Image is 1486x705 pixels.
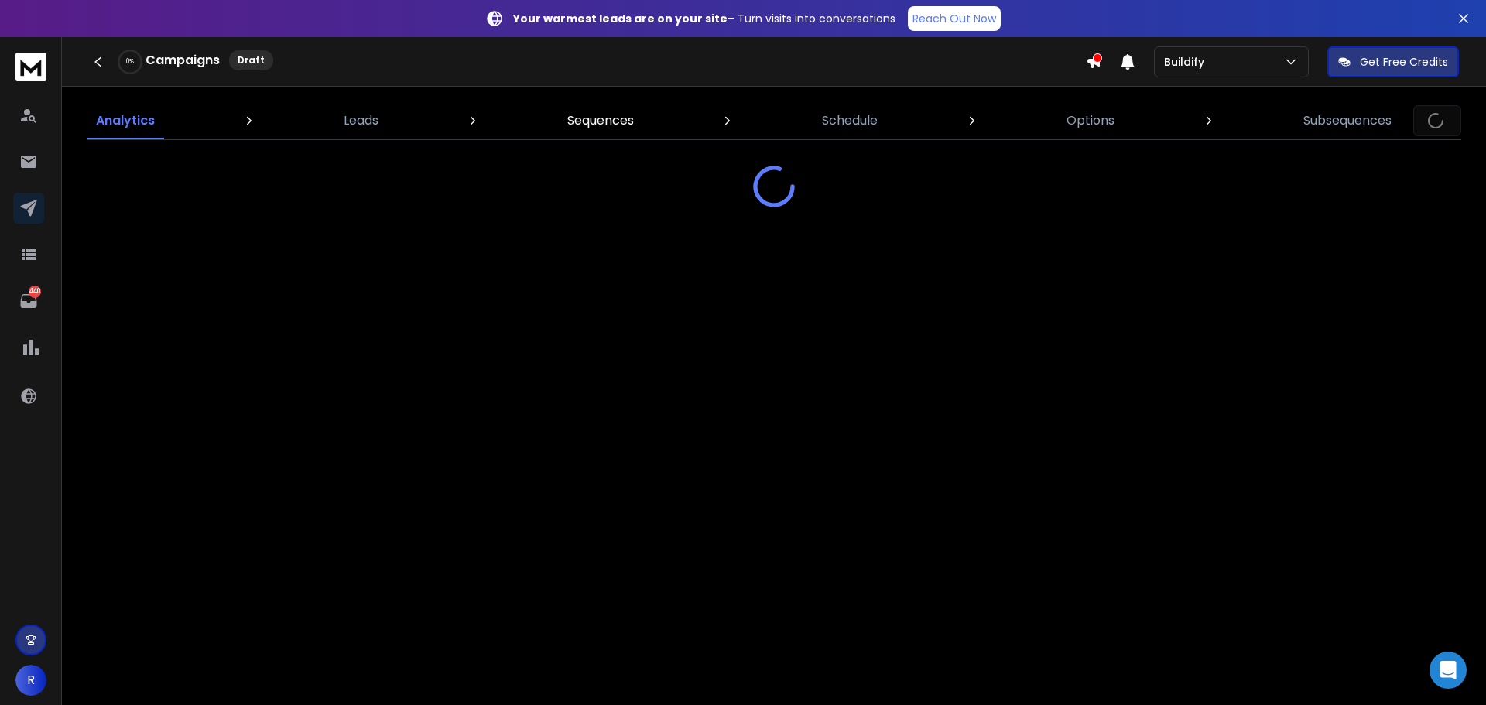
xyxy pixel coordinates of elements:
[513,11,895,26] p: – Turn visits into conversations
[1057,102,1124,139] a: Options
[87,102,164,139] a: Analytics
[822,111,878,130] p: Schedule
[15,53,46,81] img: logo
[1327,46,1459,77] button: Get Free Credits
[126,57,134,67] p: 0 %
[912,11,996,26] p: Reach Out Now
[1164,54,1210,70] p: Buildify
[813,102,887,139] a: Schedule
[567,111,634,130] p: Sequences
[1430,652,1467,689] div: Open Intercom Messenger
[344,111,378,130] p: Leads
[1294,102,1401,139] a: Subsequences
[29,286,41,298] p: 440
[15,665,46,696] button: R
[1067,111,1114,130] p: Options
[1303,111,1392,130] p: Subsequences
[13,286,44,317] a: 440
[908,6,1001,31] a: Reach Out Now
[334,102,388,139] a: Leads
[558,102,643,139] a: Sequences
[229,50,273,70] div: Draft
[96,111,155,130] p: Analytics
[513,11,728,26] strong: Your warmest leads are on your site
[1360,54,1448,70] p: Get Free Credits
[146,51,220,70] h1: Campaigns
